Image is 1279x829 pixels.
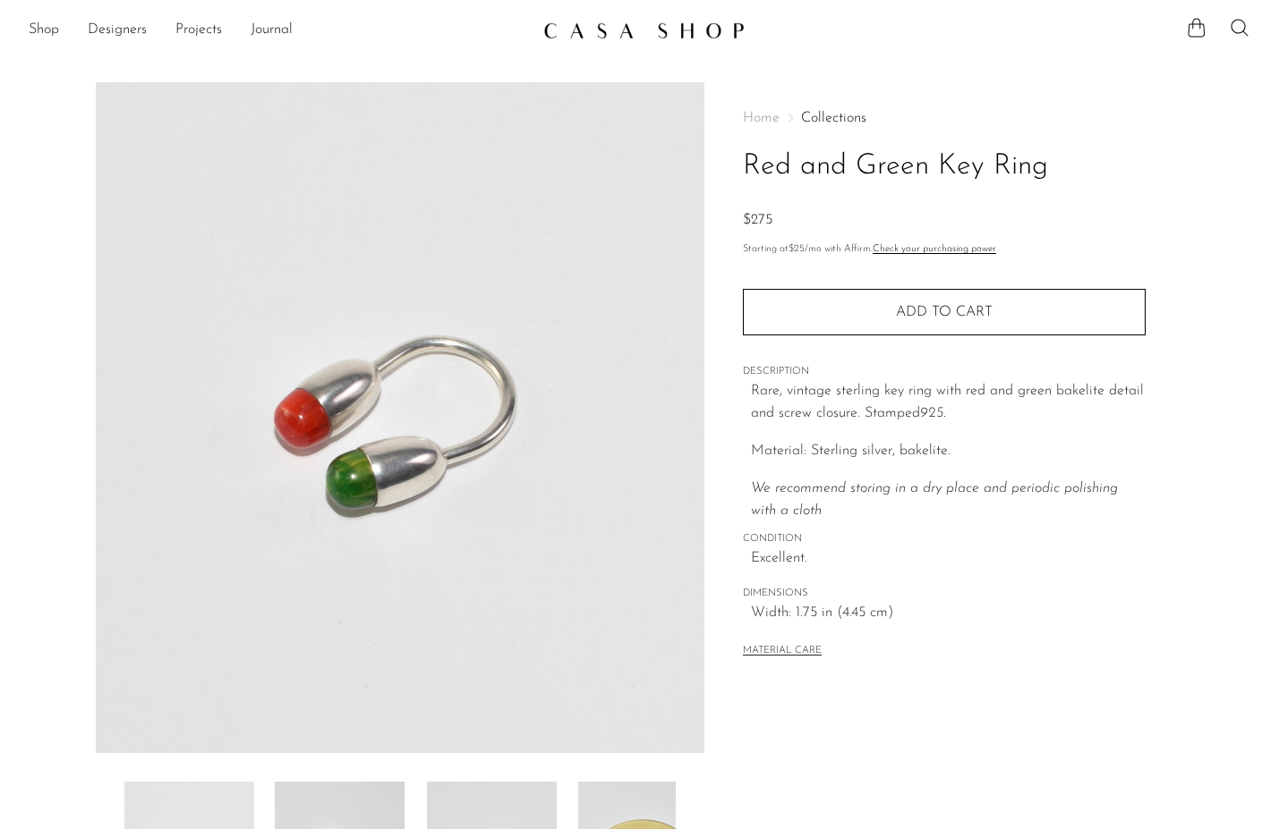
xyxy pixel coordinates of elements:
p: Starting at /mo with Affirm. [743,241,1146,258]
p: Material: Sterling silver, bakelite. [751,440,1146,463]
nav: Desktop navigation [29,15,529,46]
i: We recommend storing in a dry place and periodic polishing with a cloth [751,481,1118,519]
span: DESCRIPTION [743,364,1146,380]
span: CONDITION [743,531,1146,547]
img: Red and Green Key Ring [96,82,705,753]
a: Shop [29,19,59,42]
button: Add to cart [743,289,1146,335]
a: Journal [251,19,293,42]
ul: NEW HEADER MENU [29,15,529,46]
a: Check your purchasing power - Learn more about Affirm Financing (opens in modal) [873,244,996,254]
a: Projects [175,19,222,42]
span: DIMENSIONS [743,586,1146,602]
button: MATERIAL CARE [743,645,822,658]
p: Rare, vintage sterling key ring with red and green bakelite detail and screw closure. Stamped [751,380,1146,426]
span: Excellent. [751,547,1146,571]
span: Add to cart [896,305,993,319]
span: $275 [743,213,772,227]
a: Collections [801,111,866,125]
h1: Red and Green Key Ring [743,144,1146,190]
span: Width: 1.75 in (4.45 cm) [751,602,1146,625]
nav: Breadcrumbs [743,111,1146,125]
a: Designers [88,19,147,42]
span: $25 [789,244,805,254]
span: Home [743,111,780,125]
em: 925. [920,406,946,420]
